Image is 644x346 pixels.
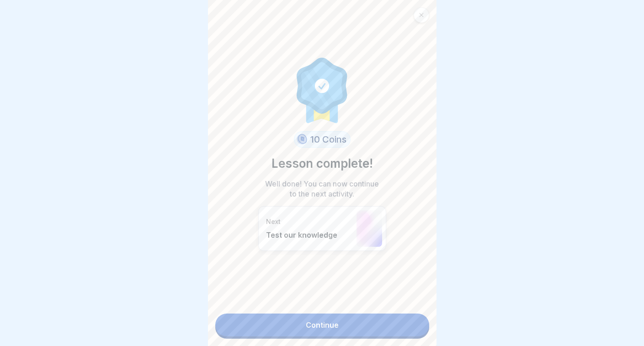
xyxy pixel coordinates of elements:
[271,155,373,172] p: Lesson complete!
[295,133,309,146] img: coin.svg
[294,131,351,148] div: 10 Coins
[266,230,352,240] p: Test our knowledge
[292,55,353,124] img: completion.svg
[266,218,352,226] p: Next
[263,179,382,199] p: Well done! You can now continue to the next activity.
[215,314,429,336] a: Continue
